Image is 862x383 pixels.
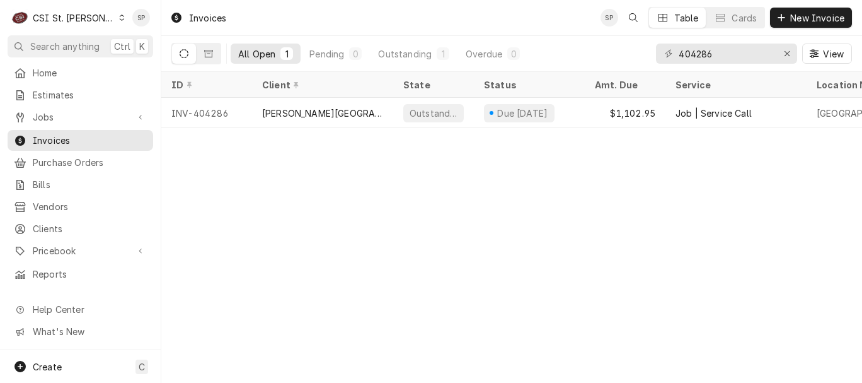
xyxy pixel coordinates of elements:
[30,40,100,53] span: Search anything
[8,264,153,285] a: Reports
[8,218,153,239] a: Clients
[33,325,146,338] span: What's New
[238,47,275,61] div: All Open
[171,78,239,91] div: ID
[403,78,464,91] div: State
[788,11,847,25] span: New Invoice
[732,11,757,25] div: Cards
[283,47,290,61] div: 1
[33,303,146,316] span: Help Center
[262,107,383,120] div: [PERSON_NAME][GEOGRAPHIC_DATA]
[309,47,344,61] div: Pending
[33,110,128,124] span: Jobs
[8,152,153,173] a: Purchase Orders
[675,78,794,91] div: Service
[595,78,653,91] div: Amt. Due
[802,44,852,64] button: View
[132,9,150,27] div: SP
[11,9,29,27] div: CSI St. Louis's Avatar
[8,62,153,83] a: Home
[139,360,145,374] span: C
[8,35,153,57] button: Search anythingCtrlK
[114,40,130,53] span: Ctrl
[11,9,29,27] div: C
[623,8,643,28] button: Open search
[8,174,153,195] a: Bills
[820,47,846,61] span: View
[352,47,359,61] div: 0
[132,9,150,27] div: Shelley Politte's Avatar
[33,222,147,235] span: Clients
[466,47,502,61] div: Overdue
[8,321,153,342] a: Go to What's New
[496,107,549,120] div: Due [DATE]
[8,85,153,105] a: Estimates
[8,130,153,151] a: Invoices
[510,47,517,61] div: 0
[33,66,147,80] span: Home
[161,98,252,128] div: INV-404286
[262,78,381,91] div: Client
[139,40,145,53] span: K
[33,134,147,147] span: Invoices
[33,11,115,25] div: CSI St. [PERSON_NAME]
[484,78,572,91] div: Status
[8,299,153,320] a: Go to Help Center
[33,244,128,257] span: Pricebook
[439,47,447,61] div: 1
[33,268,147,281] span: Reports
[33,88,147,102] span: Estimates
[8,196,153,217] a: Vendors
[33,362,62,372] span: Create
[777,44,797,64] button: Erase input
[33,178,147,191] span: Bills
[585,98,665,128] div: $1,102.95
[601,9,618,27] div: Shelley Politte's Avatar
[8,240,153,261] a: Go to Pricebook
[675,107,752,120] div: Job | Service Call
[8,107,153,127] a: Go to Jobs
[33,156,147,169] span: Purchase Orders
[674,11,699,25] div: Table
[378,47,432,61] div: Outstanding
[679,44,773,64] input: Keyword search
[408,107,459,120] div: Outstanding
[770,8,852,28] button: New Invoice
[33,200,147,213] span: Vendors
[601,9,618,27] div: SP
